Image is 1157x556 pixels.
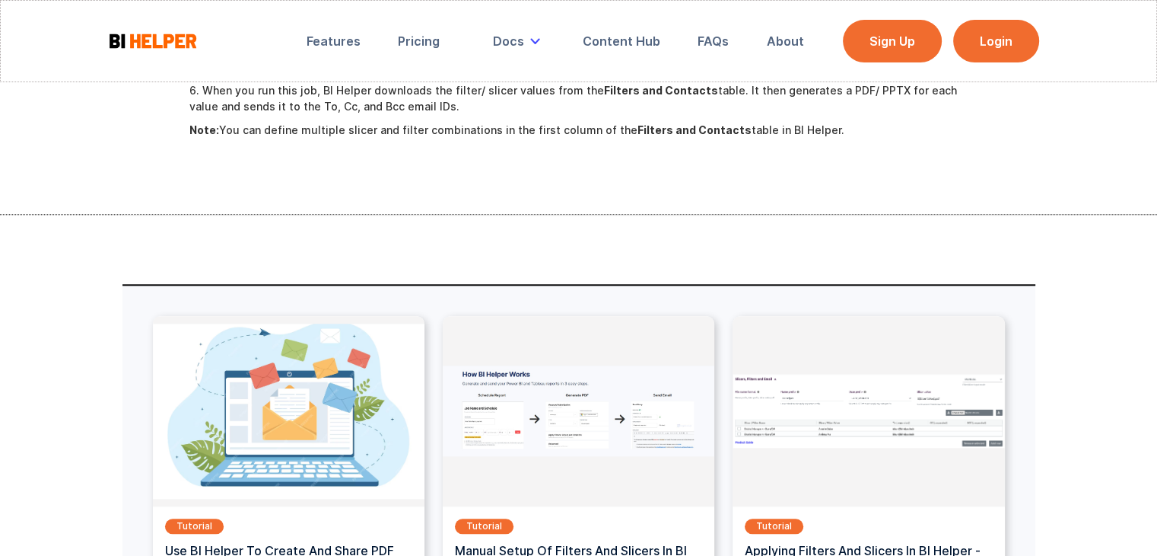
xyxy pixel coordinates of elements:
strong: Filters and Contacts [637,123,752,136]
div: FAQs [698,34,729,49]
div: Tutorial [466,519,502,534]
div: Tutorial [176,519,212,534]
a: Login [953,20,1039,62]
div: About [767,34,804,49]
a: Content Hub [572,24,671,58]
a: Pricing [387,24,450,58]
strong: Filters and Contacts [604,84,718,97]
strong: Note: [189,123,219,136]
div: Docs [482,24,556,58]
div: Features [307,34,361,49]
div: Docs [493,34,524,49]
div: Pricing [398,34,440,49]
a: Sign Up [843,20,942,62]
p: 6. When you run this job, BI Helper downloads the filter/ slicer values from the table. It then g... [189,82,968,114]
div: Tutorial [756,519,792,534]
a: About [756,24,815,58]
p: You can define multiple slicer and filter combinations in the first column of the table in BI Hel... [189,122,968,138]
div: Content Hub [583,34,660,49]
a: FAQs [687,24,739,58]
a: Features [296,24,371,58]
